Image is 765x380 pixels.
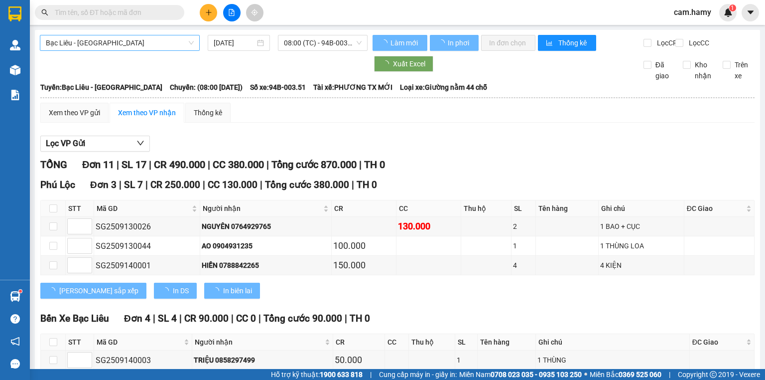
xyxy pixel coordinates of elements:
span: Miền Nam [459,369,582,380]
b: Nhà Xe Hà My [57,6,132,19]
div: AO 0904931235 [202,240,330,251]
span: Đã giao [651,59,676,81]
span: loading [48,287,59,294]
th: SL [455,334,478,351]
img: logo-vxr [8,6,21,21]
sup: 1 [729,4,736,11]
span: search [41,9,48,16]
span: Lọc VP Gửi [46,137,85,150]
span: | [359,159,362,171]
span: CC 130.000 [208,179,257,190]
div: 1 [457,355,476,366]
th: SL [511,200,536,217]
sup: 1 [19,290,22,293]
button: bar-chartThống kê [538,35,596,51]
span: loading [162,287,173,294]
th: CR [333,334,384,351]
span: question-circle [10,314,20,324]
span: Chuyến: (08:00 [DATE]) [170,82,243,93]
span: [PERSON_NAME] sắp xếp [59,285,138,296]
div: 1 BAO + CỤC [600,221,682,232]
span: Trên xe [731,59,755,81]
div: 1 [513,240,534,251]
button: In đơn chọn [481,35,535,51]
span: Số xe: 94B-003.51 [250,82,306,93]
span: | [179,313,182,324]
span: | [266,159,269,171]
b: Tuyến: Bạc Liêu - [GEOGRAPHIC_DATA] [40,83,162,91]
span: SL 17 [122,159,146,171]
button: caret-down [742,4,759,21]
span: Lọc CR [653,37,679,48]
div: SG2509140001 [96,259,198,272]
span: | [153,313,155,324]
span: Làm mới [390,37,419,48]
span: ĐC Giao [692,337,744,348]
span: Đơn 4 [124,313,150,324]
span: Hỗ trợ kỹ thuật: [271,369,363,380]
div: 4 [513,260,534,271]
div: Xem theo VP nhận [118,107,176,118]
span: SL 7 [124,179,143,190]
div: 1 THÙNG LOA [600,240,682,251]
div: HIỀN 0788842265 [202,260,330,271]
input: Tìm tên, số ĐT hoặc mã đơn [55,7,172,18]
img: icon-new-feature [724,8,733,17]
th: Thu hộ [409,334,455,351]
span: down [136,139,144,147]
button: Làm mới [373,35,427,51]
span: Kho nhận [691,59,715,81]
span: In phơi [448,37,471,48]
span: TH 0 [350,313,370,324]
td: SG2509130026 [94,217,200,236]
button: [PERSON_NAME] sắp xếp [40,283,146,299]
span: Người nhận [203,203,321,214]
button: Lọc VP Gửi [40,136,150,152]
span: loading [212,287,223,294]
button: aim [246,4,263,21]
span: Đơn 11 [82,159,114,171]
span: Tổng cước 380.000 [265,179,349,190]
span: bar-chart [546,39,554,47]
span: Phú Lộc [40,179,75,190]
span: SL 4 [158,313,177,324]
div: Xem theo VP gửi [49,107,100,118]
span: | [352,179,354,190]
span: phone [57,36,65,44]
span: loading [438,39,446,46]
li: 995 [PERSON_NAME] [4,22,190,34]
span: CR 490.000 [154,159,205,171]
span: loading [381,39,389,46]
span: Tổng cước 870.000 [271,159,357,171]
span: Cung cấp máy in - giấy in: [379,369,457,380]
div: SG2509130026 [96,220,198,233]
span: CC 380.000 [213,159,264,171]
th: CC [396,200,461,217]
span: | [260,179,262,190]
span: In DS [173,285,189,296]
button: In DS [154,283,197,299]
span: copyright [710,371,717,378]
span: loading [382,60,393,67]
div: 50.000 [335,353,382,367]
div: SG2509130044 [96,240,198,252]
img: warehouse-icon [10,40,20,50]
td: SG2509140003 [94,351,192,370]
span: | [258,313,261,324]
span: aim [251,9,258,16]
img: warehouse-icon [10,65,20,75]
span: file-add [228,9,235,16]
th: Thu hộ [461,200,511,217]
td: SG2509140001 [94,256,200,275]
img: warehouse-icon [10,291,20,302]
span: | [208,159,210,171]
th: CC [385,334,409,351]
div: 150.000 [333,258,394,272]
div: NGUYÊN 0764929765 [202,221,330,232]
span: | [370,369,372,380]
div: Thống kê [194,107,222,118]
div: 4 KIỆN [600,260,682,271]
span: TH 0 [364,159,385,171]
th: CR [332,200,396,217]
td: SG2509130044 [94,236,200,256]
